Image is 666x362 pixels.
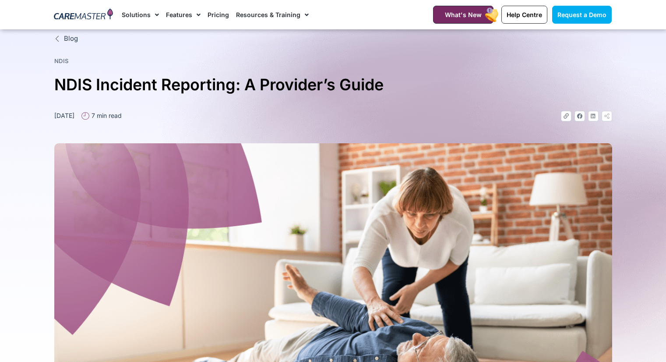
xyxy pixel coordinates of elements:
[54,72,612,98] h1: NDIS Incident Reporting: A Provider’s Guide
[62,34,78,44] span: Blog
[501,6,547,24] a: Help Centre
[445,11,482,18] span: What's New
[54,57,69,64] a: NDIS
[433,6,493,24] a: What's New
[54,34,612,44] a: Blog
[507,11,542,18] span: Help Centre
[552,6,612,24] a: Request a Demo
[54,8,113,21] img: CareMaster Logo
[54,112,74,119] time: [DATE]
[89,111,122,120] span: 7 min read
[557,11,606,18] span: Request a Demo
